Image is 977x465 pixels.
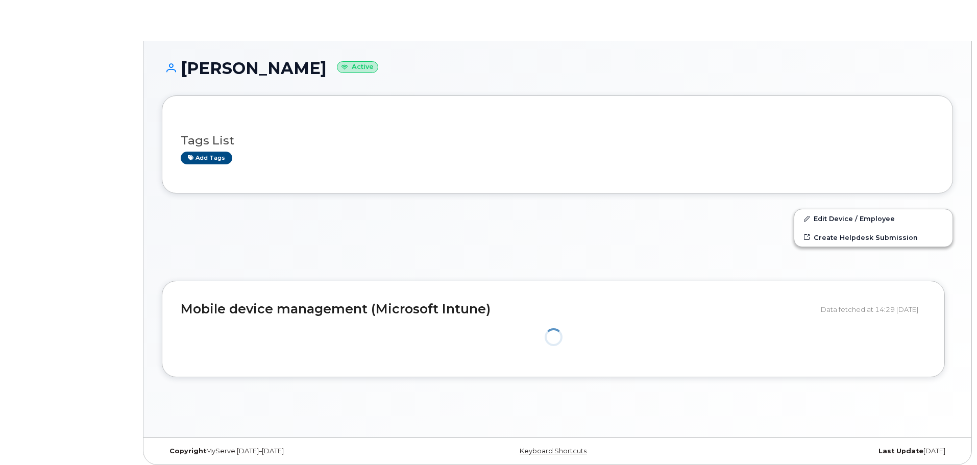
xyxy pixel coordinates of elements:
[181,134,934,147] h3: Tags List
[689,447,953,455] div: [DATE]
[162,59,953,77] h1: [PERSON_NAME]
[794,209,952,228] a: Edit Device / Employee
[181,152,232,164] a: Add tags
[337,61,378,73] small: Active
[878,447,923,455] strong: Last Update
[169,447,206,455] strong: Copyright
[821,300,926,319] div: Data fetched at 14:29 [DATE]
[181,302,813,316] h2: Mobile device management (Microsoft Intune)
[794,228,952,247] a: Create Helpdesk Submission
[162,447,426,455] div: MyServe [DATE]–[DATE]
[520,447,587,455] a: Keyboard Shortcuts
